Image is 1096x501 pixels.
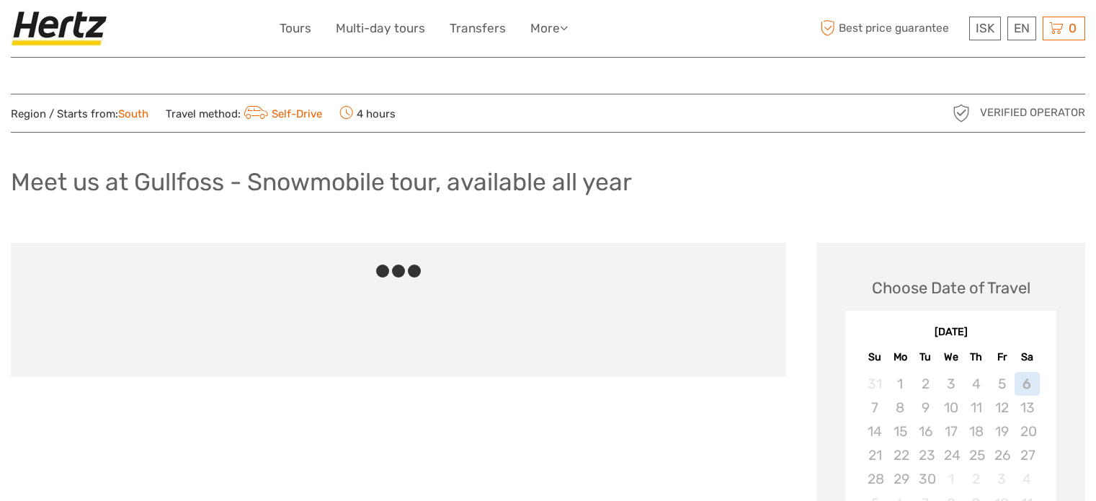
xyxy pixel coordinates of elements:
[938,420,963,443] div: Not available Wednesday, September 17th, 2025
[989,347,1014,367] div: Fr
[913,467,938,491] div: Not available Tuesday, September 30th, 2025
[280,18,311,39] a: Tours
[1066,21,1079,35] span: 0
[1015,347,1040,367] div: Sa
[963,396,989,420] div: Not available Thursday, September 11th, 2025
[938,372,963,396] div: Not available Wednesday, September 3rd, 2025
[241,107,322,120] a: Self-Drive
[913,396,938,420] div: Not available Tuesday, September 9th, 2025
[1015,420,1040,443] div: Not available Saturday, September 20th, 2025
[963,467,989,491] div: Not available Thursday, October 2nd, 2025
[872,277,1030,299] div: Choose Date of Travel
[938,467,963,491] div: Not available Wednesday, October 1st, 2025
[862,396,887,420] div: Not available Sunday, September 7th, 2025
[938,347,963,367] div: We
[963,420,989,443] div: Not available Thursday, September 18th, 2025
[11,167,632,197] h1: Meet us at Gullfoss - Snowmobile tour, available all year
[888,443,913,467] div: Not available Monday, September 22nd, 2025
[339,103,396,123] span: 4 hours
[1015,372,1040,396] div: Not available Saturday, September 6th, 2025
[888,347,913,367] div: Mo
[913,372,938,396] div: Not available Tuesday, September 2nd, 2025
[989,372,1014,396] div: Not available Friday, September 5th, 2025
[118,107,148,120] a: South
[11,107,148,122] span: Region / Starts from:
[989,420,1014,443] div: Not available Friday, September 19th, 2025
[450,18,506,39] a: Transfers
[1007,17,1036,40] div: EN
[1015,396,1040,420] div: Not available Saturday, September 13th, 2025
[980,105,1085,120] span: Verified Operator
[989,443,1014,467] div: Not available Friday, September 26th, 2025
[913,443,938,467] div: Not available Tuesday, September 23rd, 2025
[862,443,887,467] div: Not available Sunday, September 21st, 2025
[862,347,887,367] div: Su
[888,372,913,396] div: Not available Monday, September 1st, 2025
[862,372,887,396] div: Not available Sunday, August 31st, 2025
[913,347,938,367] div: Tu
[845,325,1056,340] div: [DATE]
[816,17,966,40] span: Best price guarantee
[1015,467,1040,491] div: Not available Saturday, October 4th, 2025
[530,18,568,39] a: More
[888,467,913,491] div: Not available Monday, September 29th, 2025
[913,420,938,443] div: Not available Tuesday, September 16th, 2025
[888,420,913,443] div: Not available Monday, September 15th, 2025
[336,18,425,39] a: Multi-day tours
[989,396,1014,420] div: Not available Friday, September 12th, 2025
[989,467,1014,491] div: Not available Friday, October 3rd, 2025
[888,396,913,420] div: Not available Monday, September 8th, 2025
[963,347,989,367] div: Th
[963,372,989,396] div: Not available Thursday, September 4th, 2025
[963,443,989,467] div: Not available Thursday, September 25th, 2025
[1015,443,1040,467] div: Not available Saturday, September 27th, 2025
[938,396,963,420] div: Not available Wednesday, September 10th, 2025
[950,102,973,125] img: verified_operator_grey_128.png
[976,21,994,35] span: ISK
[862,467,887,491] div: Not available Sunday, September 28th, 2025
[862,420,887,443] div: Not available Sunday, September 14th, 2025
[11,11,113,46] img: Hertz
[166,103,322,123] span: Travel method:
[938,443,963,467] div: Not available Wednesday, September 24th, 2025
